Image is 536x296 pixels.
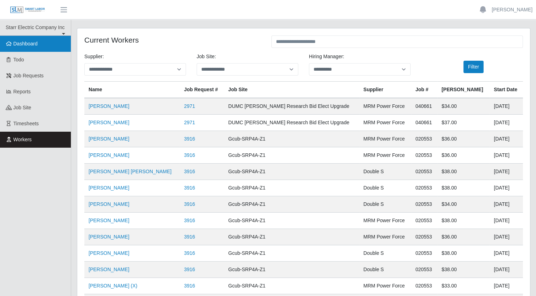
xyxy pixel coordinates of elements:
td: [DATE] [490,98,523,115]
td: 020553 [411,131,438,147]
th: Name [84,82,180,98]
td: [DATE] [490,262,523,278]
td: [DATE] [490,245,523,262]
a: 3916 [184,250,195,256]
td: Gcub-SRP4A-Z1 [224,164,359,180]
td: $38.00 [437,245,490,262]
a: [PERSON_NAME] [89,136,129,142]
button: Filter [463,61,484,73]
td: Double S [359,164,411,180]
span: Workers [13,137,32,142]
td: Gcub-SRP4A-Z1 [224,131,359,147]
a: [PERSON_NAME] [89,234,129,240]
td: Gcub-SRP4A-Z1 [224,278,359,294]
a: 3916 [184,185,195,191]
td: Gcub-SRP4A-Z1 [224,245,359,262]
td: 020553 [411,196,438,213]
span: Todo [13,57,24,62]
td: MRM Power Force [359,131,411,147]
a: [PERSON_NAME] [89,218,129,223]
td: MRM Power Force [359,278,411,294]
a: [PERSON_NAME] [89,185,129,191]
span: Reports [13,89,31,94]
td: 020553 [411,147,438,164]
td: 020553 [411,180,438,196]
label: Hiring Manager: [309,53,344,60]
td: Double S [359,262,411,278]
h4: Current Workers [84,35,261,44]
a: 2971 [184,103,195,109]
td: Gcub-SRP4A-Z1 [224,229,359,245]
span: Job Requests [13,73,44,78]
td: [DATE] [490,213,523,229]
td: MRM Power Force [359,213,411,229]
td: MRM Power Force [359,229,411,245]
td: 020553 [411,164,438,180]
td: 040661 [411,98,438,115]
span: Dashboard [13,41,38,46]
span: Timesheets [13,121,39,126]
td: [DATE] [490,115,523,131]
td: $33.00 [437,278,490,294]
td: Gcub-SRP4A-Z1 [224,147,359,164]
a: 3916 [184,201,195,207]
a: [PERSON_NAME] [89,267,129,272]
a: 3916 [184,152,195,158]
a: [PERSON_NAME] [492,6,532,13]
td: MRM Power Force [359,98,411,115]
td: $38.00 [437,164,490,180]
th: job site [224,82,359,98]
td: 040661 [411,115,438,131]
td: 020553 [411,278,438,294]
td: $38.00 [437,213,490,229]
td: 020553 [411,229,438,245]
label: Supplier: [84,53,104,60]
a: 3916 [184,283,195,289]
td: [DATE] [490,180,523,196]
td: Gcub-SRP4A-Z1 [224,180,359,196]
td: $36.00 [437,131,490,147]
a: 3916 [184,218,195,223]
td: 020553 [411,245,438,262]
a: [PERSON_NAME] [89,103,129,109]
td: Double S [359,245,411,262]
td: 020553 [411,262,438,278]
td: DUMC [PERSON_NAME] Research Bid Elect Upgrade [224,98,359,115]
a: 3916 [184,169,195,174]
th: Job # [411,82,438,98]
td: $36.00 [437,147,490,164]
td: [DATE] [490,164,523,180]
a: [PERSON_NAME] [89,120,129,125]
td: [DATE] [490,131,523,147]
img: SLM Logo [10,6,45,14]
td: Gcub-SRP4A-Z1 [224,196,359,213]
td: $34.00 [437,98,490,115]
a: [PERSON_NAME] [PERSON_NAME] [89,169,171,174]
th: Supplier [359,82,411,98]
td: Gcub-SRP4A-Z1 [224,262,359,278]
td: MRM Power Force [359,115,411,131]
a: [PERSON_NAME] (X) [89,283,137,289]
td: [DATE] [490,196,523,213]
td: $34.00 [437,196,490,213]
td: Double S [359,180,411,196]
span: job site [13,105,32,110]
td: $37.00 [437,115,490,131]
a: 2971 [184,120,195,125]
td: $38.00 [437,262,490,278]
td: $38.00 [437,180,490,196]
td: [DATE] [490,278,523,294]
td: Double S [359,196,411,213]
td: $36.00 [437,229,490,245]
td: MRM Power Force [359,147,411,164]
label: job site: [197,53,216,60]
a: [PERSON_NAME] [89,152,129,158]
a: [PERSON_NAME] [89,250,129,256]
a: 3916 [184,136,195,142]
td: [DATE] [490,147,523,164]
th: Job Request # [180,82,224,98]
td: [DATE] [490,229,523,245]
td: DUMC [PERSON_NAME] Research Bid Elect Upgrade [224,115,359,131]
th: Start Date [490,82,523,98]
td: 020553 [411,213,438,229]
